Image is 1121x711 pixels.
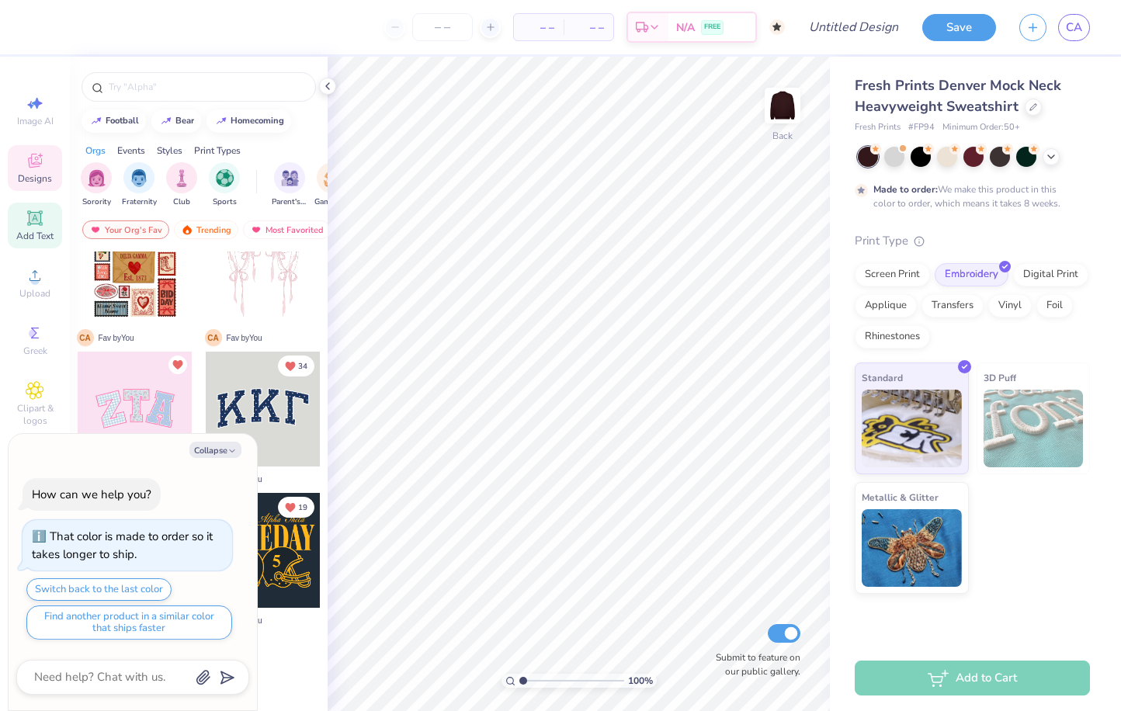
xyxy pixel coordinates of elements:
div: filter for Sports [209,162,240,208]
button: Unlike [278,355,314,376]
span: 34 [298,362,307,370]
span: # FP94 [908,121,935,134]
span: Standard [862,369,903,386]
button: filter button [209,162,240,208]
div: Most Favorited [243,220,331,239]
div: Transfers [921,294,984,317]
img: Parent's Weekend Image [281,169,299,187]
div: bear [175,116,194,125]
span: Greek [23,345,47,357]
div: Applique [855,294,917,317]
div: Embroidery [935,263,1008,286]
span: Fav by You [99,332,134,344]
span: Fresh Prints [855,121,901,134]
div: football [106,116,139,125]
div: Digital Print [1013,263,1088,286]
button: Switch back to the last color [26,578,172,601]
img: Back [767,90,798,121]
div: homecoming [231,116,284,125]
span: Add Text [16,230,54,242]
button: Collapse [189,442,241,458]
span: C A [77,329,94,346]
span: C A [205,329,222,346]
img: Standard [862,390,962,467]
span: CA [1066,19,1082,36]
img: trend_line.gif [160,116,172,126]
span: Image AI [17,115,54,127]
img: Sports Image [216,169,234,187]
img: Fraternity Image [130,169,147,187]
span: Designs [18,172,52,185]
a: CA [1058,14,1090,41]
span: – – [573,19,604,36]
span: Minimum Order: 50 + [942,121,1020,134]
div: Styles [157,144,182,158]
div: Foil [1036,294,1073,317]
div: filter for Game Day [314,162,350,208]
div: Back [772,129,793,143]
strong: Made to order: [873,183,938,196]
input: Try "Alpha" [107,79,306,95]
div: Screen Print [855,263,930,286]
button: Find another product in a similar color that ships faster [26,605,232,640]
div: Vinyl [988,294,1032,317]
div: Trending [174,220,238,239]
span: Club [173,196,190,208]
input: Untitled Design [796,12,911,43]
span: Fav by You [227,332,262,344]
div: That color is made to order so it takes longer to ship. [32,529,213,562]
button: filter button [166,162,197,208]
div: Your Org's Fav [82,220,169,239]
button: Unlike [168,355,187,374]
img: trend_line.gif [215,116,227,126]
span: Game Day [314,196,350,208]
button: filter button [122,162,157,208]
img: trend_line.gif [90,116,102,126]
div: Orgs [85,144,106,158]
div: We make this product in this color to order, which means it takes 8 weeks. [873,182,1064,210]
div: Print Type [855,232,1090,250]
img: most_fav.gif [89,224,102,235]
img: Club Image [173,169,190,187]
span: Fraternity [122,196,157,208]
span: Metallic & Glitter [862,489,939,505]
div: How can we help you? [32,487,151,502]
div: filter for Fraternity [122,162,157,208]
span: Upload [19,287,50,300]
button: filter button [81,162,112,208]
span: Sports [213,196,237,208]
img: Sorority Image [88,169,106,187]
span: 19 [298,504,307,512]
img: 3D Puff [984,390,1084,467]
span: FREE [704,22,720,33]
div: filter for Sorority [81,162,112,208]
label: Submit to feature on our public gallery. [707,650,800,678]
img: Metallic & Glitter [862,509,962,587]
span: Clipart & logos [8,402,62,427]
img: most_fav.gif [250,224,262,235]
button: football [82,109,146,133]
input: – – [412,13,473,41]
img: Game Day Image [324,169,342,187]
span: 100 % [628,674,653,688]
span: 3D Puff [984,369,1016,386]
button: Unlike [278,497,314,518]
span: Sorority [82,196,111,208]
span: Fresh Prints Denver Mock Neck Heavyweight Sweatshirt [855,76,1061,116]
div: Events [117,144,145,158]
button: filter button [314,162,350,208]
button: bear [151,109,201,133]
span: – – [523,19,554,36]
div: Rhinestones [855,325,930,349]
button: filter button [272,162,307,208]
span: Parent's Weekend [272,196,307,208]
button: Save [922,14,996,41]
div: filter for Club [166,162,197,208]
button: homecoming [206,109,291,133]
div: filter for Parent's Weekend [272,162,307,208]
div: Print Types [194,144,241,158]
img: trending.gif [181,224,193,235]
span: N/A [676,19,695,36]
